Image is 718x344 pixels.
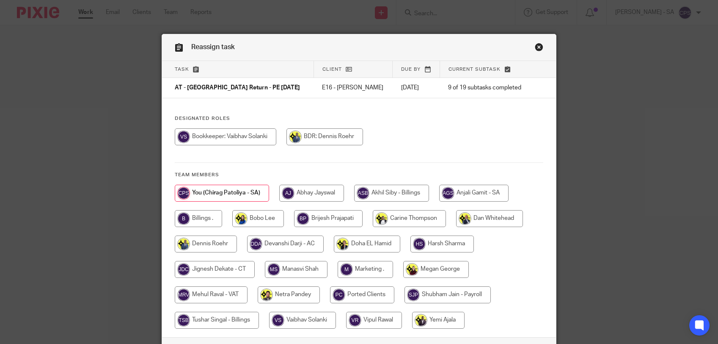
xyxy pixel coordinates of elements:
span: Task [175,67,189,72]
span: Due by [401,67,421,72]
span: Current subtask [448,67,501,72]
span: Client [322,67,342,72]
p: [DATE] [401,83,432,92]
p: E16 - [PERSON_NAME] [322,83,384,92]
h4: Team members [175,172,543,178]
td: 9 of 19 subtasks completed [440,78,530,98]
span: AT - [GEOGRAPHIC_DATA] Return - PE [DATE] [175,85,300,91]
a: Close this dialog window [535,43,543,54]
h4: Designated Roles [175,115,543,122]
span: Reassign task [191,44,235,50]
